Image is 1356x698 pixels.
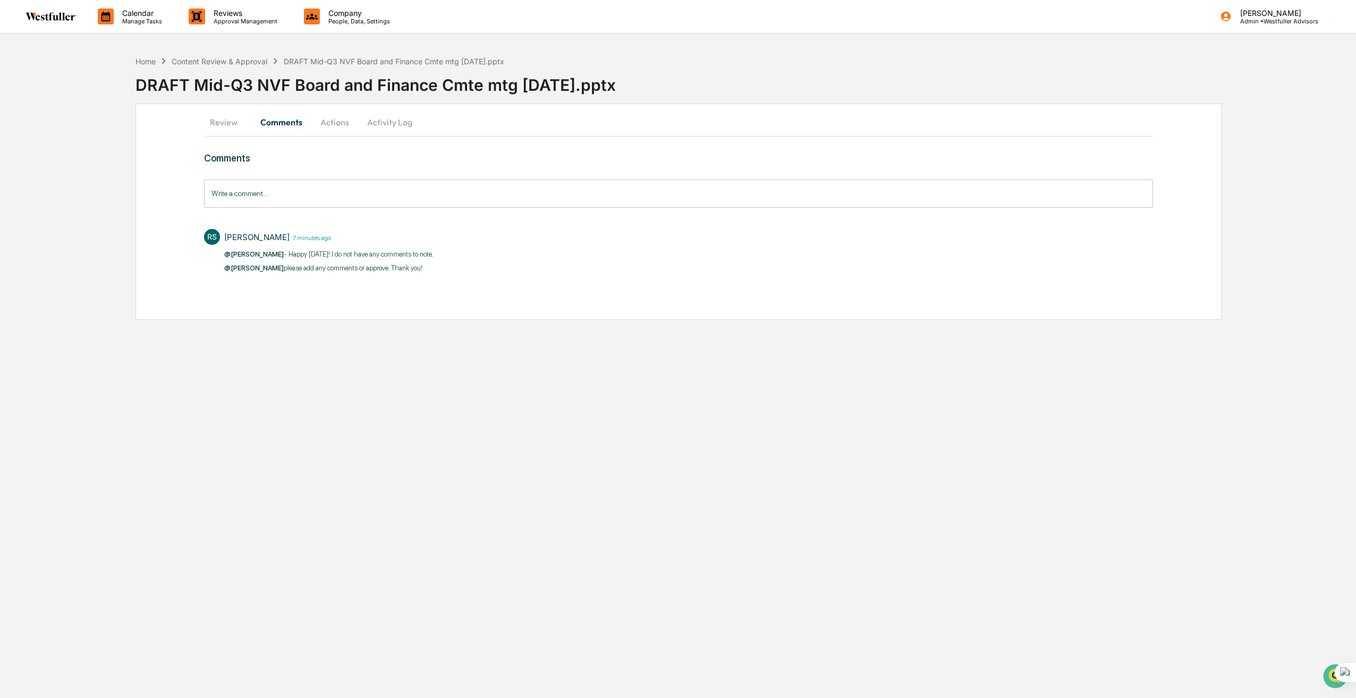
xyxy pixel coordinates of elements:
button: Start new chat [181,84,193,97]
div: secondary tabs example [204,109,1153,135]
p: please add any comments or approve. Thank you!​ [224,263,434,274]
p: Admin • Westfuller Advisors [1232,18,1318,25]
h3: Comments [204,152,1153,164]
div: Home [135,57,156,66]
img: logo [26,12,77,21]
iframe: Open customer support [1322,663,1351,692]
img: 1746055101610-c473b297-6a78-478c-a979-82029cc54cd1 [11,81,30,100]
div: DRAFT Mid-Q3 NVF Board and Finance Cmte mtg [DATE].pptx [284,57,504,66]
div: We're available if you need us! [36,92,134,100]
span: @[PERSON_NAME] [224,264,284,272]
div: Start new chat [36,81,174,92]
span: Preclearance [21,134,69,144]
button: Activity Log [359,109,421,135]
p: Calendar [114,8,167,18]
p: [PERSON_NAME] [1232,8,1318,18]
p: How can we help? [11,22,193,39]
div: RS [204,229,220,245]
p: Approval Management [205,18,283,25]
span: Attestations [88,134,132,144]
span: Pylon [106,180,129,188]
p: - Happy [DATE]! I do not have any comments to note. [224,249,434,260]
p: Manage Tasks [114,18,167,25]
p: Company [320,8,395,18]
input: Clear [28,48,175,59]
div: 🖐️ [11,135,19,143]
a: 🔎Data Lookup [6,150,71,169]
p: Reviews [205,8,283,18]
div: 🗄️ [77,135,86,143]
div: Content Review & Approval [172,57,267,66]
a: 🗄️Attestations [73,130,136,149]
button: Comments [252,109,311,135]
div: DRAFT Mid-Q3 NVF Board and Finance Cmte mtg [DATE].pptx [135,67,1356,95]
a: 🖐️Preclearance [6,130,73,149]
div: [PERSON_NAME] [224,232,290,242]
span: Data Lookup [21,154,67,165]
a: Powered byPylon [75,180,129,188]
div: 🔎 [11,155,19,164]
time: Monday, August 18, 2025 at 11:50:46 AM [290,233,331,242]
button: Review [204,109,252,135]
p: People, Data, Settings [320,18,395,25]
button: Actions [311,109,359,135]
span: @[PERSON_NAME] [224,250,284,258]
